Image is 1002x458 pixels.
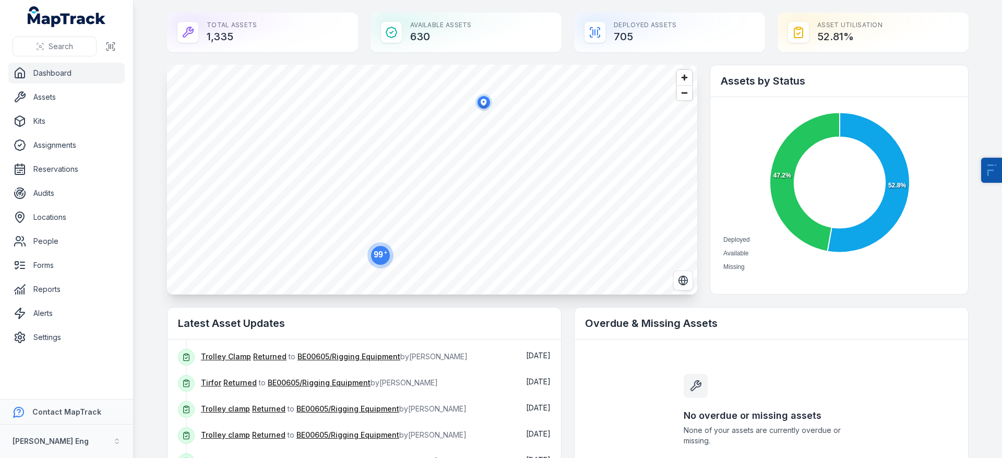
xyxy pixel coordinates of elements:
[252,404,285,414] a: Returned
[178,316,551,331] h2: Latest Asset Updates
[268,378,371,388] a: BE00605/Rigging Equipment
[374,250,387,259] text: 99
[8,303,125,324] a: Alerts
[252,430,285,440] a: Returned
[526,377,551,386] span: [DATE]
[684,408,859,423] h3: No overdue or missing assets
[526,403,551,412] time: 25/08/2025, 9:43:48 am
[8,63,125,84] a: Dashboard
[201,404,250,414] a: Trolley clamp
[8,255,125,276] a: Forms
[8,327,125,348] a: Settings
[8,87,125,108] a: Assets
[223,378,257,388] a: Returned
[32,407,101,416] strong: Contact MapTrack
[8,135,125,156] a: Assignments
[8,183,125,204] a: Audits
[585,316,958,331] h2: Overdue & Missing Assets
[673,271,693,290] button: Switch to Satellite View
[8,279,125,300] a: Reports
[13,437,89,445] strong: [PERSON_NAME] Eng
[201,378,438,387] span: to by [PERSON_NAME]
[167,65,697,295] canvas: Map
[201,352,468,361] span: to by [PERSON_NAME]
[296,430,399,440] a: BE00605/Rigging Equipment
[297,351,400,362] a: BE00605/Rigging Equipment
[8,111,125,132] a: Kits
[723,263,745,271] span: Missing
[201,404,467,413] span: to by [PERSON_NAME]
[201,430,467,439] span: to by [PERSON_NAME]
[526,351,551,360] span: [DATE]
[526,351,551,360] time: 25/08/2025, 9:43:48 am
[201,430,250,440] a: Trolley clamp
[8,231,125,252] a: People
[253,351,287,362] a: Returned
[8,207,125,228] a: Locations
[526,403,551,412] span: [DATE]
[296,404,399,414] a: BE00605/Rigging Equipment
[384,250,387,255] tspan: +
[8,159,125,180] a: Reservations
[723,250,748,257] span: Available
[684,425,859,446] span: None of your assets are currently overdue or missing.
[723,236,750,243] span: Deployed
[28,6,106,27] a: MapTrack
[201,351,251,362] a: Trolley Clamp
[13,37,97,56] button: Search
[526,377,551,386] time: 25/08/2025, 9:43:48 am
[677,70,692,85] button: Zoom in
[201,378,221,388] a: Tirfor
[526,429,551,438] time: 25/08/2025, 9:43:48 am
[677,85,692,100] button: Zoom out
[721,74,958,88] h2: Assets by Status
[526,429,551,438] span: [DATE]
[49,41,73,52] span: Search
